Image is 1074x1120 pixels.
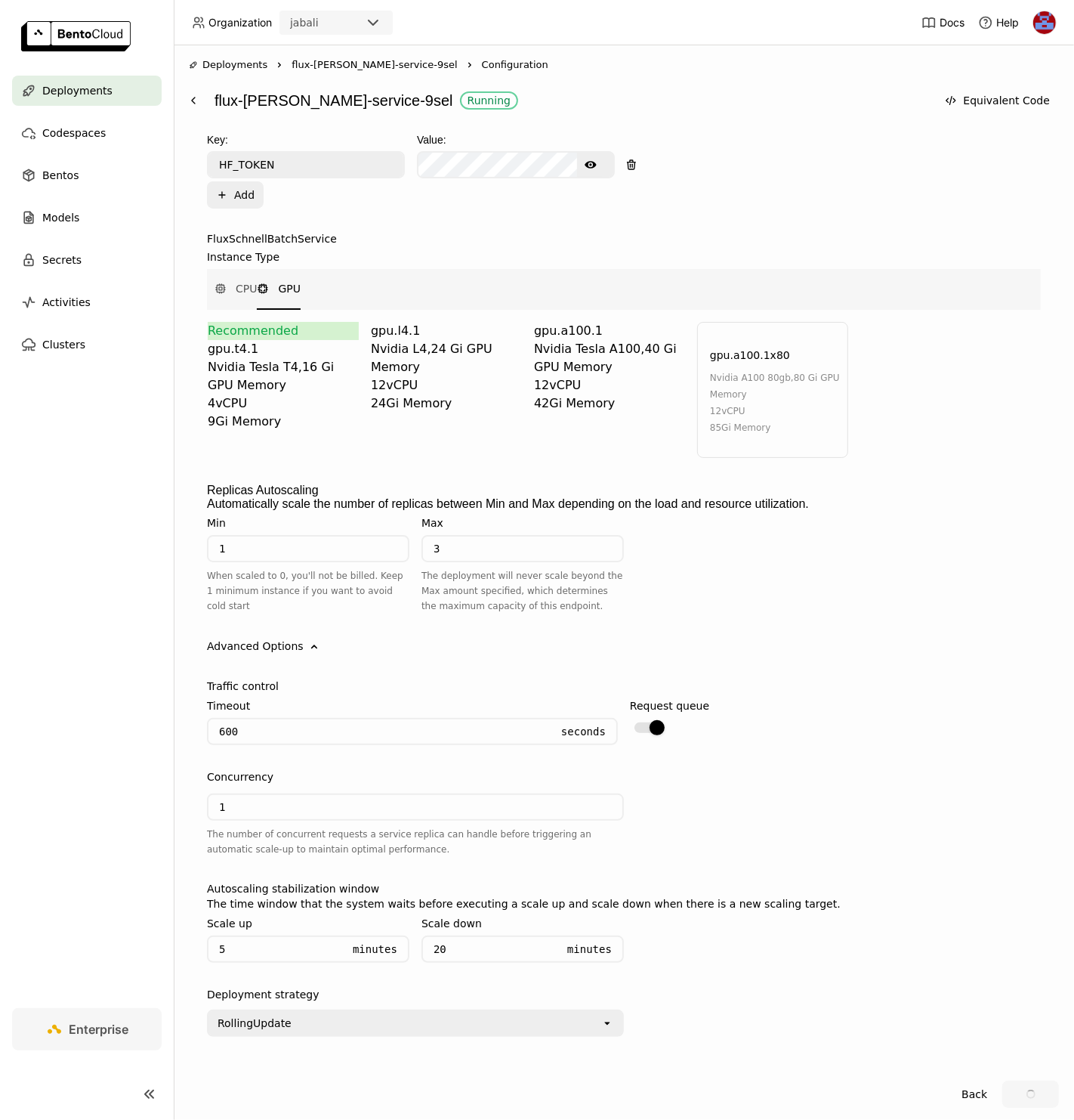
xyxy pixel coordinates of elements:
span: Configuration [482,57,548,73]
a: Enterprise [12,1008,162,1050]
div: Autoscaling stabilization window [207,881,379,896]
svg: open [601,1017,613,1029]
a: Deployments [12,76,162,106]
svg: Right [273,59,285,71]
div: 24Gi Memory [371,394,522,413]
button: Equivalent Code [936,87,1059,114]
div: gpu.a100.1x80 [710,347,790,364]
div: Traffic control [207,679,279,694]
div: Minutes [342,937,397,961]
a: Secrets [12,245,162,275]
div: Value: [417,131,615,148]
div: 12 vCPU [710,403,840,419]
div: , 80 Gi GPU Memory [710,370,840,403]
div: Min [207,517,226,529]
div: Recommended [208,322,359,340]
span: Enterprise [69,1022,129,1037]
button: Show password text [577,153,604,177]
span: Secrets [42,251,82,269]
span: Deployments [42,82,113,100]
div: Automatically scale the number of replicas between Min and Max depending on the load and resource... [207,497,1041,511]
div: The time window that the system waits before executing a scale up and scale down when there is a ... [207,896,1041,911]
span: nvidia a100 80gb [710,373,791,383]
span: nvidia tesla a100 [534,342,640,356]
div: flux-[PERSON_NAME]-service-9sel [214,86,928,115]
div: Timeout [207,700,250,712]
svg: Down [307,639,322,654]
button: Add [207,181,264,209]
div: The number of concurrent requests a service replica can handle before triggering an automatic sca... [207,827,624,857]
a: Activities [12,287,162,317]
span: Clusters [42,336,85,354]
div: Replicas Autoscaling [207,484,319,497]
span: Organization [208,16,272,29]
a: Models [12,203,162,233]
div: gpu.a100.1 [534,322,685,340]
div: Request queue [630,700,709,712]
span: Docs [940,16,964,29]
a: Docs [921,15,964,30]
div: gpu.l4.1 [371,322,522,340]
span: GPU [278,281,301,296]
input: Key [208,153,403,177]
span: Bentos [42,166,79,184]
a: Codespaces [12,118,162,148]
div: 9Gi Memory [208,413,359,431]
div: 12 vCPU [371,376,522,394]
div: Scale up [207,917,252,930]
span: Deployments [202,57,267,73]
label: FluxSchnellBatchService [207,233,1041,245]
svg: Right [464,59,476,71]
button: loading Update [1002,1081,1059,1108]
a: Bentos [12,160,162,190]
div: RollingUpdate [218,1016,292,1031]
div: , 16 Gi GPU Memory [208,358,359,394]
div: Instance Type [207,251,279,263]
div: Seconds [551,719,606,744]
div: Deployment strategy [207,987,319,1002]
div: 42Gi Memory [534,394,685,413]
div: Key: [207,131,405,148]
span: nvidia l4 [371,342,427,356]
div: Max [421,517,443,529]
svg: Show password text [585,159,597,171]
div: gpu.l4.1nvidia l4,24 Gi GPU Memory12vCPU24Gi Memory [371,322,522,458]
span: flux-[PERSON_NAME]-service-9sel [292,57,457,73]
nav: Breadcrumbs navigation [189,57,1059,73]
img: Jhonatan Oliveira [1033,11,1056,34]
span: nvidia tesla t4 [208,360,298,374]
div: 12 vCPU [534,376,685,394]
button: Back [952,1081,996,1108]
div: Concurrency [207,769,273,784]
div: , 24 Gi GPU Memory [371,340,522,376]
span: CPU [236,281,257,296]
div: jabali [290,15,319,30]
span: Activities [42,293,91,311]
div: When scaled to 0, you'll not be billed. Keep 1 minimum instance if you want to avoid cold start [207,568,409,614]
div: Running [468,94,511,107]
div: , 40 Gi GPU Memory [534,340,685,376]
div: Recommendedgpu.t4.1nvidia tesla t4,16 Gi GPU Memory4vCPU9Gi Memory [208,322,359,458]
div: gpu.t4.1 [208,340,359,358]
span: Models [42,209,79,227]
span: Help [996,16,1019,29]
div: gpu.a100.1x80nvidia a100 80gb,80 Gi GPU Memory12vCPU85Gi Memory [697,322,848,458]
input: Selected jabali. [320,16,322,31]
div: Deployments [189,57,267,73]
div: Scale down [421,917,482,930]
div: Advanced Options [207,639,304,654]
a: Clusters [12,330,162,360]
img: logo [21,21,131,51]
span: Codespaces [42,124,106,142]
div: Minutes [557,937,612,961]
svg: Plus [216,189,228,201]
div: 85Gi Memory [710,419,840,436]
div: 4 vCPU [208,394,359,413]
div: The deployment will never scale beyond the Max amount specified, which determines the maximum cap... [421,568,624,614]
div: Help [978,15,1019,30]
div: gpu.a100.1nvidia tesla a100,40 Gi GPU Memory12vCPU42Gi Memory [534,322,685,458]
div: Advanced Options [207,638,1041,654]
input: Not set [208,795,622,819]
